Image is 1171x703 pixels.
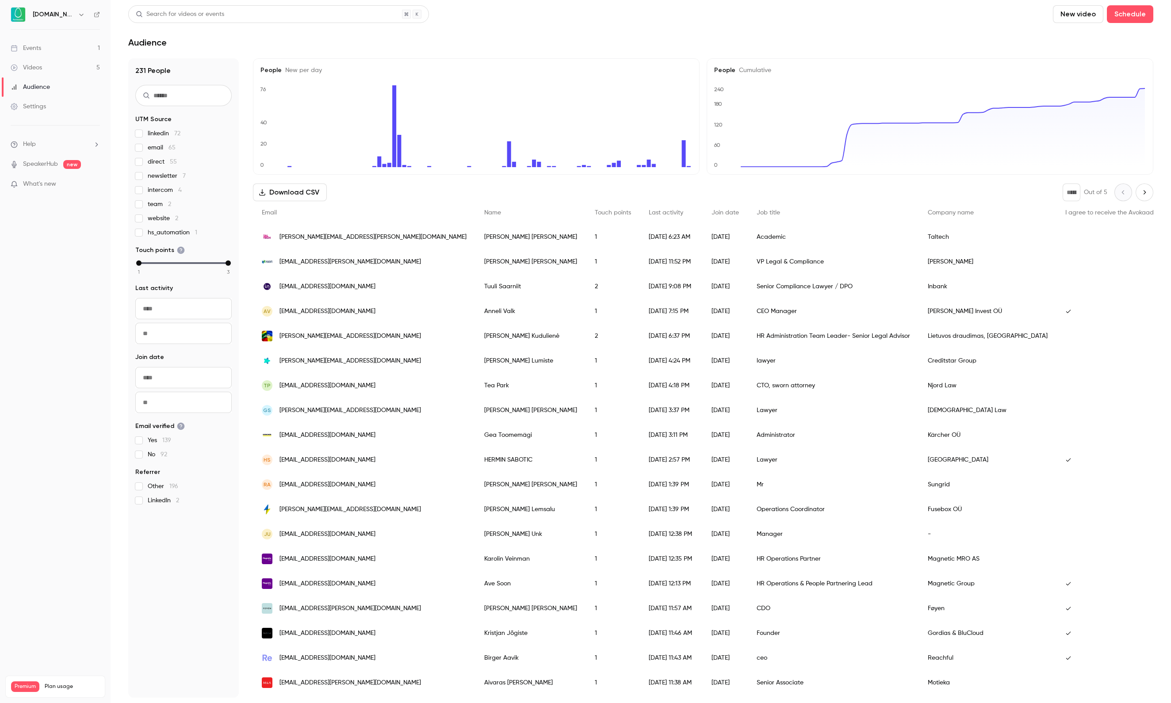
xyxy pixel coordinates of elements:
span: 2 [176,497,179,504]
img: inbank.ee [262,281,272,292]
div: [DATE] [703,621,748,646]
input: To [135,323,232,344]
div: 1 [586,571,640,596]
span: Email [262,210,277,216]
div: Reachful [919,646,1056,670]
div: [DATE] [703,398,748,423]
img: fusebox.energy [262,504,272,515]
span: JU [264,530,271,538]
div: CEO Manager [748,299,919,324]
button: Next page [1136,183,1153,201]
span: 139 [162,437,171,443]
span: No [148,450,167,459]
div: 1 [586,497,640,522]
span: [EMAIL_ADDRESS][DOMAIN_NAME] [279,554,375,564]
img: Avokaado.io [11,8,25,22]
span: [EMAIL_ADDRESS][DOMAIN_NAME] [279,455,375,465]
h6: [DOMAIN_NAME] [33,10,74,19]
div: 1 [586,646,640,670]
div: Lawyer [748,447,919,472]
div: min [136,260,142,266]
div: [DATE] 4:24 PM [640,348,703,373]
span: [EMAIL_ADDRESS][DOMAIN_NAME] [279,381,375,390]
div: [PERSON_NAME] [PERSON_NAME] [475,398,586,423]
img: blucloud.eu [262,628,272,638]
div: [GEOGRAPHIC_DATA] [919,447,1056,472]
div: [DATE] 12:13 PM [640,571,703,596]
div: [DATE] 11:52 PM [640,249,703,274]
span: TP [264,382,271,390]
div: [PERSON_NAME] Lemsalu [475,497,586,522]
span: [EMAIL_ADDRESS][PERSON_NAME][DOMAIN_NAME] [279,257,421,267]
span: website [148,214,178,223]
text: 240 [714,86,724,92]
div: Njord Law [919,373,1056,398]
span: Yes [148,436,171,445]
span: Email verified [135,422,185,431]
text: 76 [260,86,266,92]
h5: People [260,66,692,75]
span: [PERSON_NAME][EMAIL_ADDRESS][DOMAIN_NAME] [279,505,421,514]
input: From [135,298,232,319]
div: [DATE] 11:46 AM [640,621,703,646]
img: foyen.no [262,603,272,614]
div: Senior Compliance Lawyer / DPO [748,274,919,299]
div: [DATE] [703,348,748,373]
span: What's new [23,180,56,189]
div: VP Legal & Compliance [748,249,919,274]
div: CTO, sworn attorney [748,373,919,398]
span: Last activity [135,284,173,293]
span: 196 [169,483,178,489]
text: 120 [714,122,723,128]
span: [PERSON_NAME][EMAIL_ADDRESS][DOMAIN_NAME] [279,356,421,366]
text: 40 [260,119,267,126]
div: Anneli Valk [475,299,586,324]
div: CDO [748,596,919,621]
text: 0 [714,162,718,168]
img: magneticgroup.co [262,578,272,589]
li: help-dropdown-opener [11,140,100,149]
div: 1 [586,299,640,324]
a: SpeakerHub [23,160,58,169]
div: [DATE] 9:08 PM [640,274,703,299]
span: Touch points [595,210,631,216]
span: Referrer [135,468,160,477]
span: newsletter [148,172,186,180]
text: 0 [260,162,264,168]
div: Tuuli Saarniit [475,274,586,299]
div: HERMIN SABOTIC [475,447,586,472]
img: karcher.com [262,430,272,440]
h1: 231 People [135,65,232,76]
div: 1 [586,596,640,621]
div: Mr [748,472,919,497]
div: [DATE] [703,249,748,274]
div: Kristjan Jõgiste [475,621,586,646]
div: Lietuvos draudimas, [GEOGRAPHIC_DATA] [919,324,1056,348]
div: ceo [748,646,919,670]
div: [PERSON_NAME] [PERSON_NAME] [475,249,586,274]
span: hs_automation [148,228,197,237]
span: [EMAIL_ADDRESS][PERSON_NAME][DOMAIN_NAME] [279,604,421,613]
div: [DATE] 2:57 PM [640,447,703,472]
div: [DATE] [703,596,748,621]
span: new [63,160,81,169]
div: [DATE] 7:15 PM [640,299,703,324]
div: [DATE] 11:43 AM [640,646,703,670]
div: [DATE] 11:57 AM [640,596,703,621]
span: Help [23,140,36,149]
div: [DATE] 12:35 PM [640,546,703,571]
div: [DATE] [703,274,748,299]
div: [DATE] [703,423,748,447]
span: 7 [183,173,186,179]
div: Fusebox OÜ [919,497,1056,522]
span: [PERSON_NAME][EMAIL_ADDRESS][DOMAIN_NAME] [279,332,421,341]
div: Gea Toomemägi [475,423,586,447]
div: Inbank [919,274,1056,299]
div: Events [11,44,41,53]
div: [DATE] [703,373,748,398]
div: [PERSON_NAME] Invest OÜ [919,299,1056,324]
span: RA [264,481,271,489]
div: [DATE] [703,497,748,522]
div: 1 [586,373,640,398]
img: ld.lt [262,331,272,341]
